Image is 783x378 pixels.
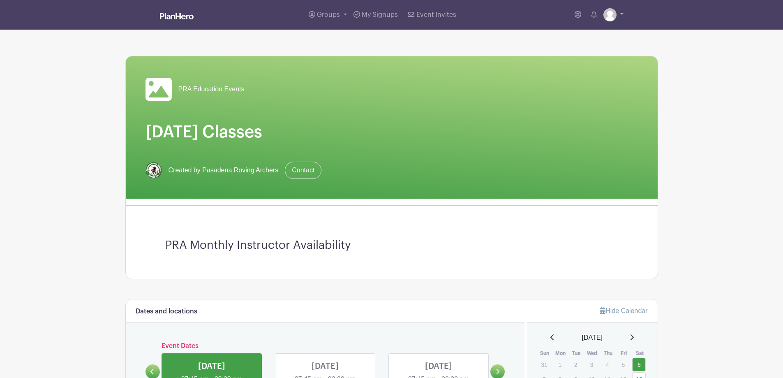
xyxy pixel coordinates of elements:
[146,162,162,179] img: 66f2d46b4c10d30b091a0621_Mask%20group.png
[160,13,194,19] img: logo_white-6c42ec7e38ccf1d336a20a19083b03d10ae64f83f12c07503d8b9e83406b4c7d.svg
[568,349,584,357] th: Tue
[416,12,456,18] span: Event Invites
[617,358,630,371] p: 5
[601,358,614,371] p: 4
[285,162,321,179] a: Contact
[632,358,646,371] a: 6
[160,342,491,350] h6: Event Dates
[165,239,618,253] h3: PRA Monthly Instructor Availability
[600,307,647,314] a: Hide Calendar
[600,349,616,357] th: Thu
[178,84,245,94] span: PRA Education Events
[136,308,197,315] h6: Dates and locations
[553,358,567,371] p: 1
[537,358,551,371] p: 31
[317,12,340,18] span: Groups
[582,333,603,343] span: [DATE]
[553,349,569,357] th: Mon
[146,122,638,142] h1: [DATE] Classes
[584,349,601,357] th: Wed
[362,12,398,18] span: My Signups
[616,349,632,357] th: Fri
[632,349,648,357] th: Sat
[585,358,598,371] p: 3
[537,349,553,357] th: Sun
[169,165,279,175] span: Created by Pasadena Roving Archers
[603,8,617,21] img: default-ce2991bfa6775e67f084385cd625a349d9dcbb7a52a09fb2fda1e96e2d18dcdb.png
[569,358,582,371] p: 2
